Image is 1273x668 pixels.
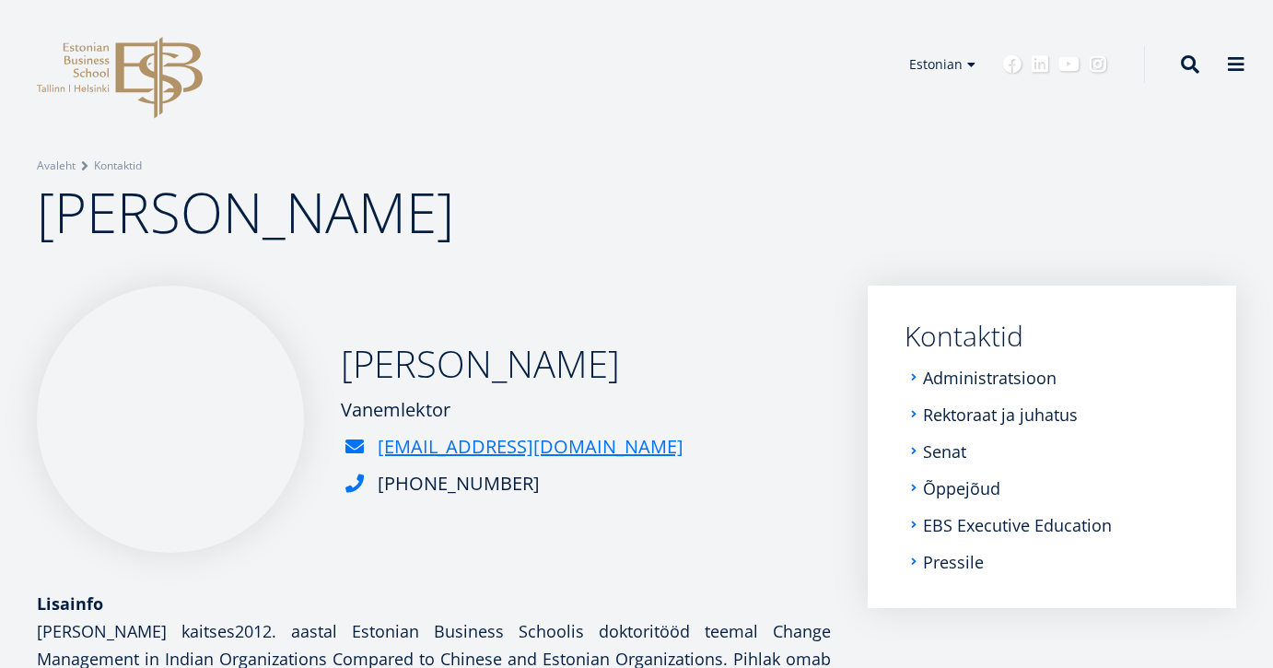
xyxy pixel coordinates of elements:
a: Instagram [1089,55,1107,74]
a: Pressile [923,553,984,571]
b: [PERSON_NAME] kaitses [37,620,235,642]
div: Vanemlektor [341,396,683,424]
a: Senat [923,442,966,461]
a: Avaleht [37,157,76,175]
a: Kontaktid [94,157,142,175]
a: [EMAIL_ADDRESS][DOMAIN_NAME] [378,433,683,461]
a: Linkedin [1031,55,1049,74]
h2: [PERSON_NAME] [341,341,683,387]
a: Rektoraat ja juhatus [923,405,1078,424]
a: Facebook [1003,55,1022,74]
a: Youtube [1058,55,1080,74]
a: EBS Executive Education [923,516,1112,534]
div: Lisainfo [37,590,831,617]
img: Ülle Pihlak [37,286,304,553]
div: [PHONE_NUMBER] [378,470,540,498]
a: Administratsioon [923,369,1057,387]
span: [PERSON_NAME] [37,174,454,250]
a: Õppejõud [923,479,1000,498]
a: Kontaktid [905,322,1199,350]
